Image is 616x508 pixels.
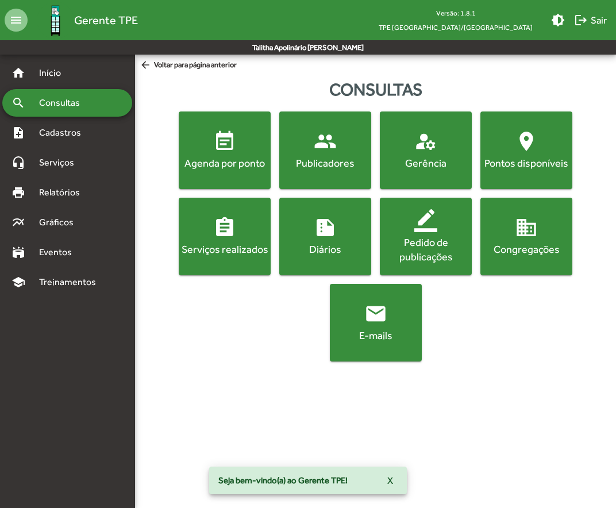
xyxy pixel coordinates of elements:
div: Versão: 1.8.1 [369,6,542,20]
div: E-mails [332,328,419,342]
mat-icon: print [11,186,25,199]
span: X [387,470,393,491]
mat-icon: arrow_back [140,59,154,72]
mat-icon: school [11,275,25,289]
span: Cadastros [32,126,96,140]
img: Logo [37,2,74,39]
div: Congregações [483,242,570,256]
div: Pedido de publicações [382,235,469,264]
div: Diários [282,242,369,256]
div: Publicadores [282,156,369,170]
button: Congregações [480,198,572,275]
button: X [378,470,402,491]
mat-icon: email [364,302,387,325]
mat-icon: headset_mic [11,156,25,170]
div: Pontos disponíveis [483,156,570,170]
mat-icon: border_color [414,209,437,232]
a: Gerente TPE [28,2,138,39]
mat-icon: people [314,130,337,153]
button: Pedido de publicações [380,198,472,275]
button: E-mails [330,284,422,361]
span: Gerente TPE [74,11,138,29]
button: Gerência [380,111,472,189]
mat-icon: location_on [515,130,538,153]
span: Relatórios [32,186,95,199]
mat-icon: home [11,66,25,80]
div: Serviços realizados [181,242,268,256]
span: Eventos [32,245,87,259]
mat-icon: event_note [213,130,236,153]
button: Agenda por ponto [179,111,271,189]
div: Agenda por ponto [181,156,268,170]
mat-icon: menu [5,9,28,32]
mat-icon: manage_accounts [414,130,437,153]
mat-icon: summarize [314,216,337,239]
mat-icon: multiline_chart [11,215,25,229]
div: Consultas [135,76,616,102]
span: Seja bem-vindo(a) ao Gerente TPE! [218,475,348,486]
button: Pontos disponíveis [480,111,572,189]
span: Serviços [32,156,90,170]
button: Sair [569,10,611,30]
button: Diários [279,198,371,275]
span: Gráficos [32,215,89,229]
span: Consultas [32,96,95,110]
mat-icon: stadium [11,245,25,259]
mat-icon: search [11,96,25,110]
span: Início [32,66,78,80]
span: Treinamentos [32,275,110,289]
mat-icon: assignment [213,216,236,239]
mat-icon: domain [515,216,538,239]
mat-icon: note_add [11,126,25,140]
span: TPE [GEOGRAPHIC_DATA]/[GEOGRAPHIC_DATA] [369,20,542,34]
mat-icon: brightness_medium [551,13,565,27]
button: Publicadores [279,111,371,189]
div: Gerência [382,156,469,170]
span: Voltar para página anterior [140,59,237,72]
mat-icon: logout [574,13,588,27]
span: Sair [574,10,607,30]
button: Serviços realizados [179,198,271,275]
